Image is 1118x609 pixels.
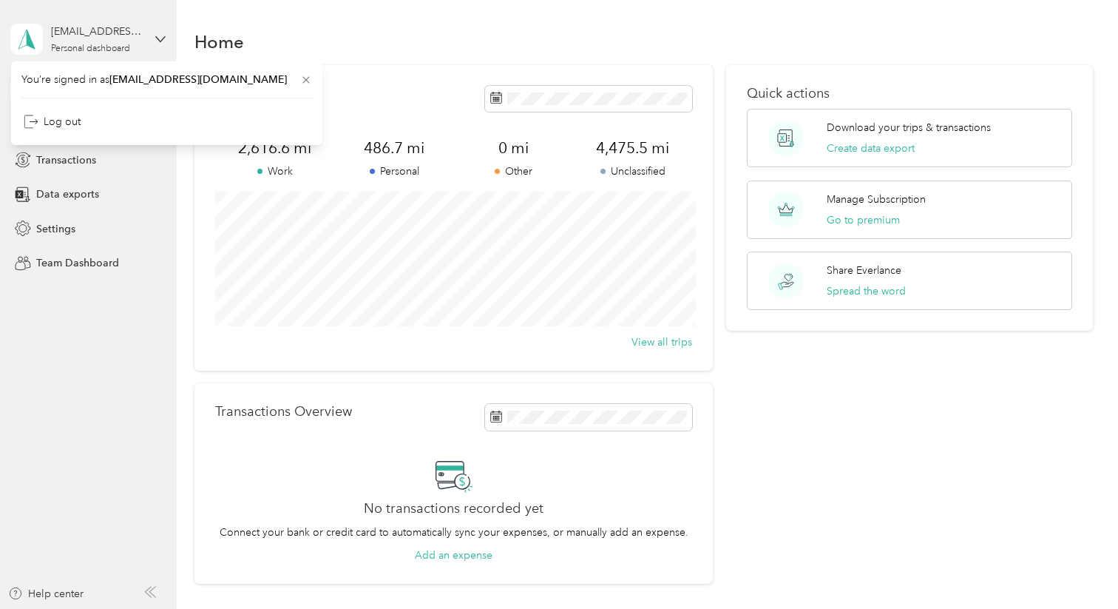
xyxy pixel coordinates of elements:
[36,255,119,271] span: Team Dashboard
[827,192,926,207] p: Manage Subscription
[21,72,312,87] span: You’re signed in as
[36,152,96,168] span: Transactions
[827,141,915,156] button: Create data export
[747,86,1072,101] p: Quick actions
[335,164,454,179] p: Personal
[194,34,244,50] h1: Home
[24,114,81,129] div: Log out
[51,44,130,53] div: Personal dashboard
[631,334,692,350] button: View all trips
[827,212,900,228] button: Go to premium
[109,73,287,86] span: [EMAIL_ADDRESS][DOMAIN_NAME]
[1035,526,1118,609] iframe: Everlance-gr Chat Button Frame
[215,138,334,158] span: 2,616.6 mi
[335,138,454,158] span: 486.7 mi
[364,501,543,517] h2: No transactions recorded yet
[454,164,573,179] p: Other
[573,138,692,158] span: 4,475.5 mi
[215,164,334,179] p: Work
[215,404,352,420] p: Transactions Overview
[36,221,75,237] span: Settings
[573,164,692,179] p: Unclassified
[220,525,688,540] p: Connect your bank or credit card to automatically sync your expenses, or manually add an expense.
[8,586,84,602] button: Help center
[415,548,492,563] button: Add an expense
[51,24,143,39] div: [EMAIL_ADDRESS][DOMAIN_NAME]
[827,120,991,135] p: Download your trips & transactions
[454,138,573,158] span: 0 mi
[827,283,906,299] button: Spread the word
[827,263,901,278] p: Share Everlance
[36,186,99,202] span: Data exports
